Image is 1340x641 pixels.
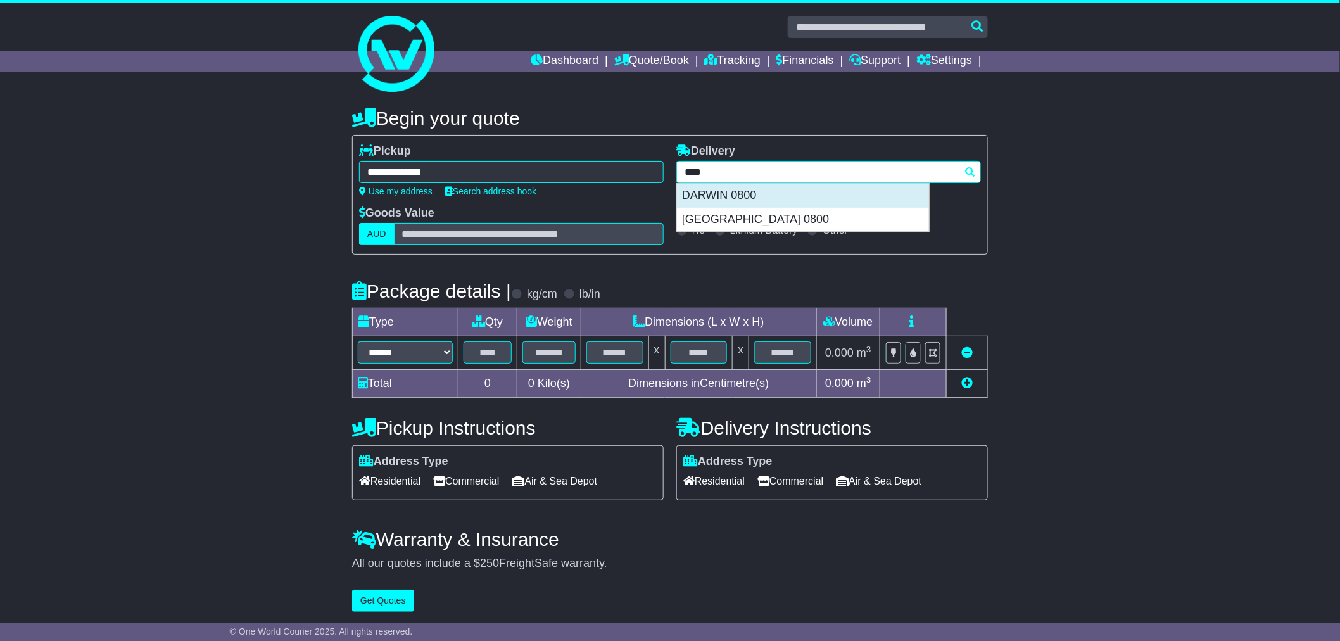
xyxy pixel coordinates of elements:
[961,346,973,359] a: Remove this item
[961,377,973,390] a: Add new item
[683,455,773,469] label: Address Type
[352,590,414,612] button: Get Quotes
[445,186,536,196] a: Search address book
[359,144,411,158] label: Pickup
[581,369,816,397] td: Dimensions in Centimetre(s)
[531,51,598,72] a: Dashboard
[676,417,988,438] h4: Delivery Instructions
[517,369,581,397] td: Kilo(s)
[837,471,922,491] span: Air & Sea Depot
[816,308,880,336] td: Volume
[866,375,871,384] sup: 3
[517,308,581,336] td: Weight
[359,223,395,245] label: AUD
[458,369,517,397] td: 0
[230,626,413,637] span: © One World Courier 2025. All rights reserved.
[528,377,534,390] span: 0
[825,346,854,359] span: 0.000
[353,369,458,397] td: Total
[676,144,735,158] label: Delivery
[359,455,448,469] label: Address Type
[527,288,557,301] label: kg/cm
[352,529,988,550] h4: Warranty & Insurance
[648,336,665,369] td: x
[857,346,871,359] span: m
[353,308,458,336] td: Type
[614,51,689,72] a: Quote/Book
[866,345,871,354] sup: 3
[352,557,988,571] div: All our quotes include a $ FreightSafe warranty.
[705,51,761,72] a: Tracking
[825,377,854,390] span: 0.000
[359,206,434,220] label: Goods Value
[480,557,499,569] span: 250
[581,308,816,336] td: Dimensions (L x W x H)
[579,288,600,301] label: lb/in
[676,161,981,183] typeahead: Please provide city
[352,417,664,438] h4: Pickup Instructions
[857,377,871,390] span: m
[512,471,598,491] span: Air & Sea Depot
[733,336,749,369] td: x
[776,51,834,72] a: Financials
[850,51,901,72] a: Support
[757,471,823,491] span: Commercial
[677,184,929,208] div: DARWIN 0800
[677,208,929,232] div: [GEOGRAPHIC_DATA] 0800
[359,471,420,491] span: Residential
[352,108,988,129] h4: Begin your quote
[433,471,499,491] span: Commercial
[359,186,433,196] a: Use my address
[458,308,517,336] td: Qty
[352,281,511,301] h4: Package details |
[916,51,972,72] a: Settings
[683,471,745,491] span: Residential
